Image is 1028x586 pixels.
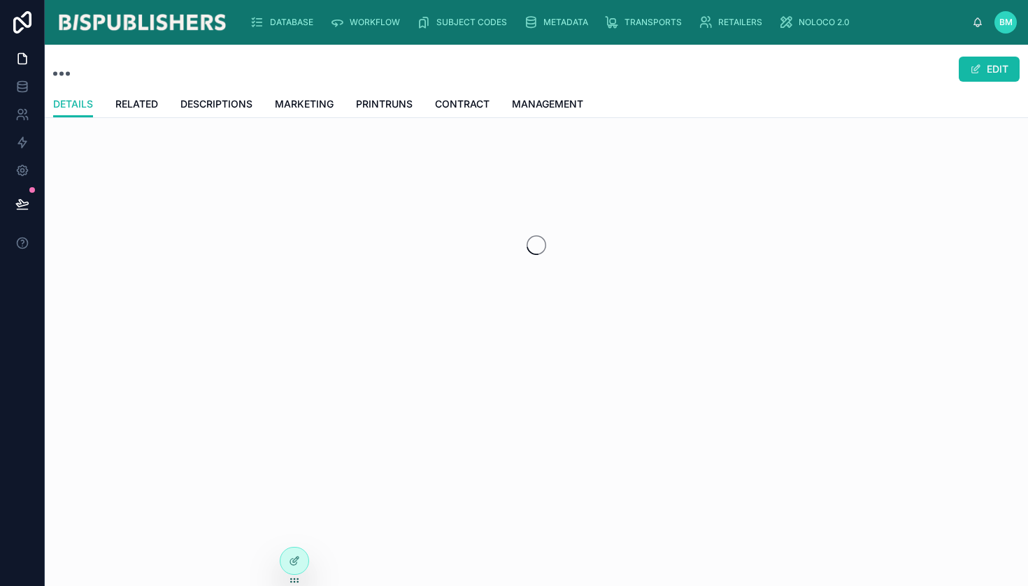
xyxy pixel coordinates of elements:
[56,11,228,34] img: App logo
[275,97,334,111] span: MARKETING
[435,97,490,111] span: CONTRACT
[356,91,413,119] a: PRINTRUNS
[543,17,588,28] span: METADATA
[115,97,158,111] span: RELATED
[239,7,972,38] div: scrollable content
[435,91,490,119] a: CONTRACT
[270,17,313,28] span: DATABASE
[180,97,252,111] span: DESCRIPTIONS
[512,91,583,119] a: MANAGEMENT
[718,17,762,28] span: RETAILERS
[326,10,410,35] a: WORKFLOW
[601,10,692,35] a: TRANSPORTS
[53,91,93,118] a: DETAILS
[799,17,850,28] span: NOLOCO 2.0
[512,97,583,111] span: MANAGEMENT
[115,91,158,119] a: RELATED
[999,17,1013,28] span: BM
[520,10,598,35] a: METADATA
[350,17,400,28] span: WORKFLOW
[624,17,682,28] span: TRANSPORTS
[53,97,93,111] span: DETAILS
[275,91,334,119] a: MARKETING
[959,57,1020,82] button: EDIT
[180,91,252,119] a: DESCRIPTIONS
[356,97,413,111] span: PRINTRUNS
[775,10,859,35] a: NOLOCO 2.0
[413,10,517,35] a: SUBJECT CODES
[694,10,772,35] a: RETAILERS
[436,17,507,28] span: SUBJECT CODES
[246,10,323,35] a: DATABASE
